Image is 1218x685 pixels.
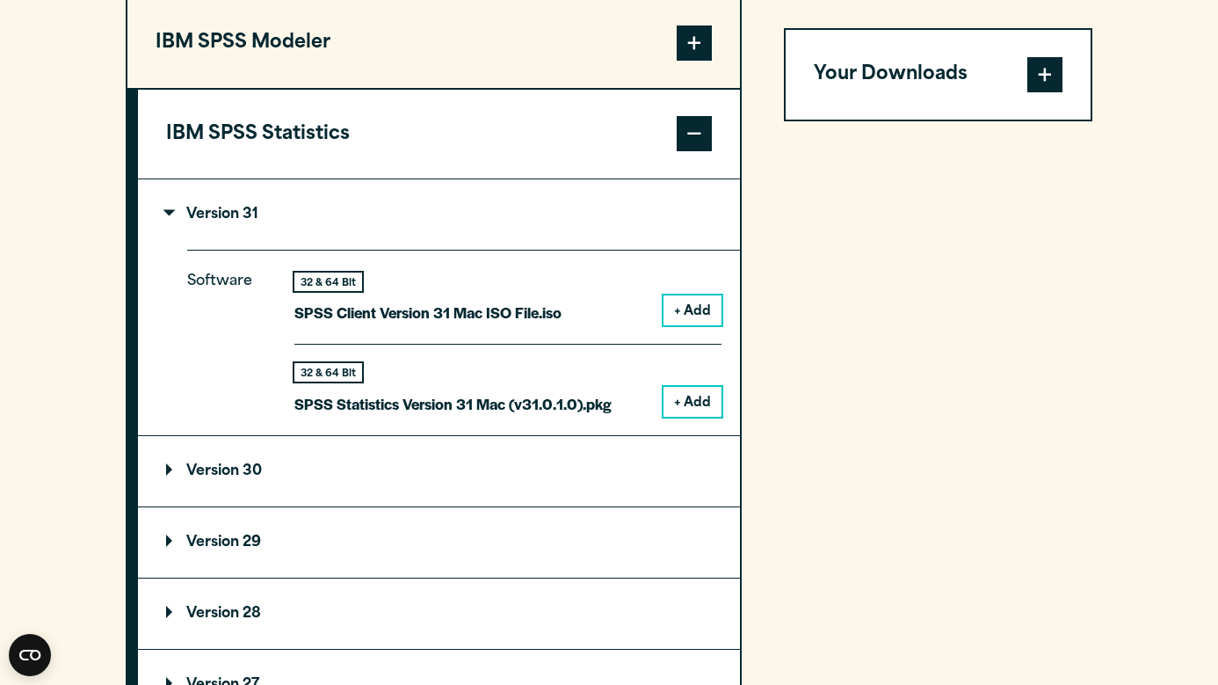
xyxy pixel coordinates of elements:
[187,269,266,402] p: Software
[138,507,740,578] summary: Version 29
[663,387,721,417] button: + Add
[166,536,261,550] p: Version 29
[166,208,258,222] p: Version 31
[138,579,740,649] summary: Version 28
[138,179,740,250] summary: Version 31
[663,295,721,325] button: + Add
[166,607,261,621] p: Version 28
[294,391,612,417] p: SPSS Statistics Version 31 Mac (v31.0.1.0).pkg
[138,436,740,506] summary: Version 30
[294,273,362,291] div: 32 & 64 Bit
[138,90,740,179] button: IBM SPSS Statistics
[294,300,562,325] p: SPSS Client Version 31 Mac ISO File.iso
[294,363,362,382] div: 32 & 64 Bit
[786,30,1091,120] button: Your Downloads
[166,464,262,478] p: Version 30
[9,634,51,676] button: Open CMP widget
